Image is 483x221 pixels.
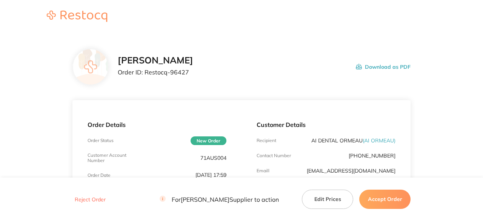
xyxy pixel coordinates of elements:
[160,196,279,203] p: For [PERSON_NAME] Supplier to action
[359,190,411,209] button: Accept Order
[307,167,395,174] a: [EMAIL_ADDRESS][DOMAIN_NAME]
[349,153,395,159] p: [PHONE_NUMBER]
[118,55,193,66] h2: [PERSON_NAME]
[88,153,134,163] p: Customer Account Number
[257,138,276,143] p: Recipient
[257,121,395,128] p: Customer Details
[118,69,193,76] p: Order ID: Restocq- 96427
[257,153,291,158] p: Contact Number
[363,137,395,144] span: ( AI ORMEAU )
[39,11,115,23] a: Restocq logo
[191,136,226,145] span: New Order
[200,155,226,161] p: 71AUS004
[311,138,395,144] p: AI DENTAL ORMEAU
[257,168,269,173] p: Emaill
[88,138,114,143] p: Order Status
[39,11,115,22] img: Restocq logo
[195,172,226,178] p: [DATE] 17:59
[356,55,411,79] button: Download as PDF
[88,121,226,128] p: Order Details
[88,173,111,178] p: Order Date
[302,190,353,209] button: Edit Prices
[72,196,108,203] button: Reject Order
